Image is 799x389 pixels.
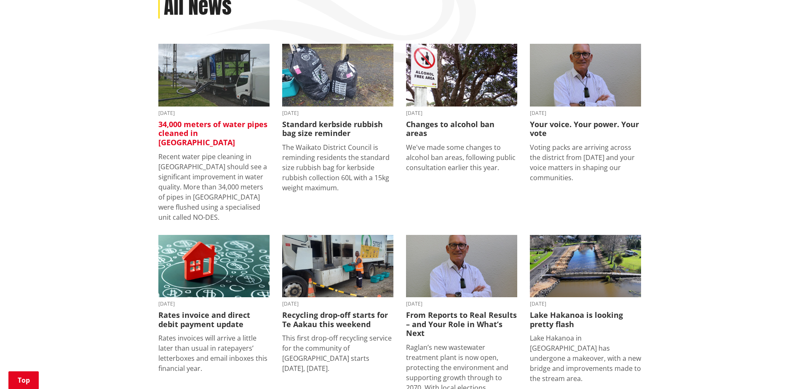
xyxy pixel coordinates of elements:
[530,44,641,183] a: [DATE] Your voice. Your power. Your vote Voting packs are arriving across the district from [DATE...
[158,152,270,222] p: Recent water pipe cleaning in [GEOGRAPHIC_DATA] should see a significant improvement in water qua...
[406,44,517,107] img: Alcohol Control Bylaw adopted - August 2025 (2)
[282,142,393,193] p: The Waikato District Council is reminding residents the standard size rubbish bag for kerbside ru...
[282,311,393,329] h3: Recycling drop-off starts for Te Aakau this weekend
[530,142,641,183] p: Voting packs are arriving across the district from [DATE] and your voice matters in shaping our c...
[158,301,270,306] time: [DATE]
[406,142,517,173] p: We've made some changes to alcohol ban areas, following public consultation earlier this year.
[760,354,791,384] iframe: Messenger Launcher
[406,235,517,298] img: Craig Hobbs
[530,311,641,329] h3: Lake Hakanoa is looking pretty flash
[158,333,270,373] p: Rates invoices will arrive a little later than usual in ratepayers’ letterboxes and email inboxes...
[282,111,393,116] time: [DATE]
[406,120,517,138] h3: Changes to alcohol ban areas
[158,120,270,147] h3: 34,000 meters of water pipes cleaned in [GEOGRAPHIC_DATA]
[406,111,517,116] time: [DATE]
[8,371,39,389] a: Top
[530,111,641,116] time: [DATE]
[282,44,393,107] img: 20250825_074435
[406,311,517,338] h3: From Reports to Real Results – and Your Role in What’s Next
[530,301,641,306] time: [DATE]
[158,44,270,107] img: NO-DES unit flushing water pipes in Huntly
[282,333,393,373] p: This first drop-off recycling service for the community of [GEOGRAPHIC_DATA] starts [DATE], [DATE].
[406,44,517,173] a: [DATE] Changes to alcohol ban areas We've made some changes to alcohol ban areas, following publi...
[158,44,270,222] a: [DATE] 34,000 meters of water pipes cleaned in [GEOGRAPHIC_DATA] Recent water pipe cleaning in [G...
[406,301,517,306] time: [DATE]
[530,235,641,298] img: Lake Hakanoa footbridge
[282,235,393,374] a: [DATE] Recycling drop-off starts for Te Aakau this weekend This first drop-off recycling service ...
[282,44,393,193] a: [DATE] Standard kerbside rubbish bag size reminder The Waikato District Council is reminding resi...
[158,235,270,374] a: [DATE] Rates invoice and direct debit payment update Rates invoices will arrive a little later th...
[282,120,393,138] h3: Standard kerbside rubbish bag size reminder
[158,235,270,298] img: rates image
[530,333,641,384] p: Lake Hakanoa in [GEOGRAPHIC_DATA] has undergone a makeover, with a new bridge and improvements ma...
[530,44,641,107] img: Craig Hobbs
[282,235,393,298] img: recycling 2
[158,311,270,329] h3: Rates invoice and direct debit payment update
[530,235,641,384] a: A serene riverside scene with a clear blue sky, featuring a small bridge over a reflective river,...
[282,301,393,306] time: [DATE]
[530,120,641,138] h3: Your voice. Your power. Your vote
[158,111,270,116] time: [DATE]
